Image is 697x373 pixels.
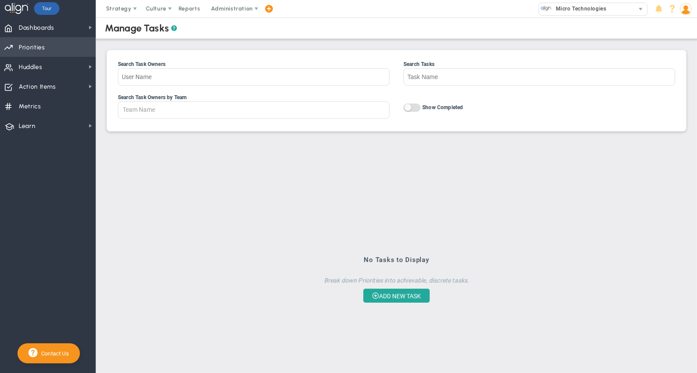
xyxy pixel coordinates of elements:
span: Administration [211,5,252,12]
h3: No Tasks to Display [227,256,566,264]
img: 208044.Person.photo [680,3,692,15]
span: Culture [146,5,166,12]
span: Metrics [19,97,41,116]
input: Search Tasks [404,68,675,86]
span: Micro Technologies [552,3,606,14]
span: Learn [19,117,35,135]
img: 33003.Company.photo [541,3,552,14]
div: Search Task Owners by Team [118,94,390,100]
span: Dashboards [19,19,54,37]
div: Search Task Owners [118,61,390,67]
span: Contact Us [38,350,69,357]
div: Search Tasks [404,61,675,67]
h4: Break down Priorities into achievable, discrete tasks. [227,270,566,289]
span: Huddles [19,58,42,76]
div: Manage Tasks [105,22,177,34]
span: Priorities [19,38,45,57]
span: Show Completed [422,104,463,111]
span: Strategy [106,5,131,12]
input: Search Task Owners by Team [118,102,171,117]
button: ADD NEW TASK [363,289,430,303]
input: Search Task Owners [118,68,390,86]
span: select [635,3,647,15]
span: Action Items [19,78,56,96]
